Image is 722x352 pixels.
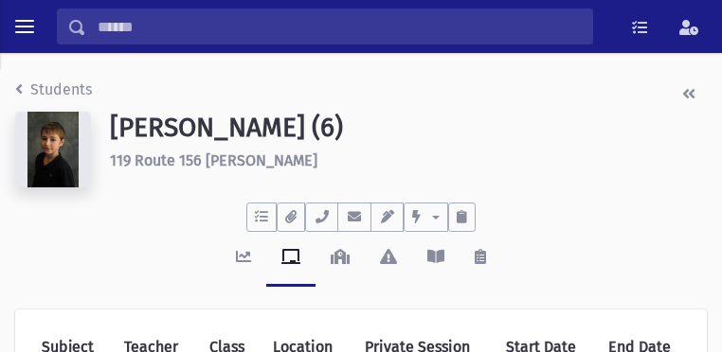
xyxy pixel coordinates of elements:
[110,151,707,169] h6: 119 Route 156 [PERSON_NAME]
[15,80,92,98] a: Students
[110,112,707,144] h1: [PERSON_NAME] (6)
[8,9,42,44] button: toggle menu
[86,9,592,44] input: Search
[15,79,92,109] nav: breadcrumb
